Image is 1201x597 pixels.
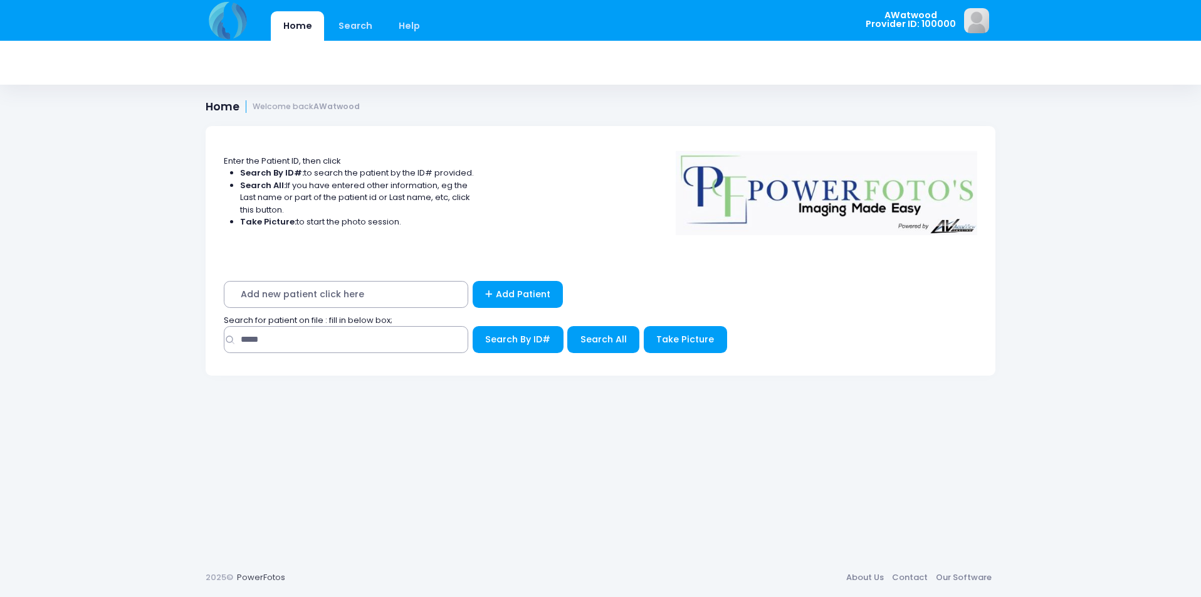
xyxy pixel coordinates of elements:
li: to search the patient by the ID# provided. [240,167,475,179]
span: Enter the Patient ID, then click [224,155,341,167]
span: Search for patient on file : fill in below box; [224,314,392,326]
button: Take Picture [644,326,727,353]
strong: Search All: [240,179,286,191]
a: PowerFotos [237,571,285,583]
a: Add Patient [473,281,564,308]
li: If you have entered other information, eg the Last name or part of the patient id or Last name, e... [240,179,475,216]
h1: Home [206,100,360,114]
a: Search [326,11,384,41]
span: Search By ID# [485,333,550,346]
strong: Take Picture: [240,216,296,228]
li: to start the photo session. [240,216,475,228]
a: Contact [888,566,931,589]
a: Help [387,11,433,41]
span: Add new patient click here [224,281,468,308]
a: About Us [842,566,888,589]
small: Welcome back [253,102,360,112]
strong: AWatwood [313,101,360,112]
strong: Search By ID#: [240,167,304,179]
button: Search By ID# [473,326,564,353]
span: 2025© [206,571,233,583]
button: Search All [567,326,639,353]
a: Our Software [931,566,995,589]
img: image [964,8,989,33]
span: Take Picture [656,333,714,346]
a: Home [271,11,324,41]
span: AWatwood Provider ID: 100000 [866,11,956,29]
span: Search All [580,333,627,346]
img: Logo [670,142,983,235]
